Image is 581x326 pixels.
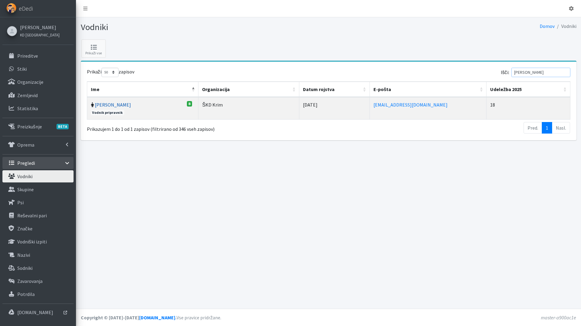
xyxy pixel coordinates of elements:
[17,173,33,179] p: Vodniki
[486,82,570,97] th: Udeležba 2025: vključite za naraščujoči sort
[17,105,38,111] p: Statistika
[486,97,570,119] td: 18
[2,121,74,133] a: PreizkušnjeBETA
[198,82,299,97] th: Organizacija: vključite za naraščujoči sort
[87,82,199,97] th: Ime: vključite za padajoči sort
[20,24,60,31] a: [PERSON_NAME]
[17,79,43,85] p: Organizacije
[540,23,555,29] a: Domov
[2,157,74,169] a: Pregledi
[2,262,74,274] a: Sodniki
[17,142,34,148] p: Oprema
[91,110,125,115] span: Vodnik pripravnik
[555,22,576,31] li: Vodniki
[17,186,34,192] p: Skupine
[511,68,570,77] input: Išči:
[2,183,74,195] a: Skupine
[17,53,38,59] p: Prireditve
[2,50,74,62] a: Prireditve
[17,291,35,297] p: Potrdila
[299,82,370,97] th: Datum rojstva: vključite za naraščujoči sort
[17,226,33,232] p: Značke
[187,101,192,107] span: B
[17,265,33,271] p: Sodniki
[17,252,30,258] p: Nazivi
[542,122,552,134] a: 1
[101,68,119,77] select: Prikažizapisov
[2,76,74,88] a: Organizacije
[373,102,448,108] a: [EMAIL_ADDRESS][DOMAIN_NAME]
[17,199,24,205] p: Psi
[198,97,299,119] td: ŠKD Krim
[57,124,69,129] span: BETA
[2,222,74,235] a: Značke
[2,236,74,248] a: Vodniški izpiti
[17,66,27,72] p: Stiki
[541,314,576,321] em: master-a900ac1e
[76,309,581,326] footer: Vse pravice pridržane.
[19,4,33,13] span: eDedi
[17,309,53,315] p: [DOMAIN_NAME]
[2,306,74,318] a: [DOMAIN_NAME]
[81,314,177,321] strong: Copyright © [DATE]-[DATE] .
[17,160,35,166] p: Pregledi
[87,68,134,77] label: Prikaži zapisov
[2,170,74,182] a: Vodniki
[6,3,16,13] img: eDedi
[2,102,74,114] a: Statistika
[2,63,74,75] a: Stiki
[2,196,74,209] a: Psi
[2,89,74,101] a: Zemljevid
[81,39,106,58] a: Prikaži vse
[17,212,47,219] p: Reševalni pari
[95,102,131,108] a: [PERSON_NAME]
[17,278,43,284] p: Zavarovanja
[17,92,38,98] p: Zemljevid
[81,22,326,32] h1: Vodniki
[17,124,42,130] p: Preizkušnje
[501,68,570,77] label: Išči:
[2,288,74,300] a: Potrdila
[370,82,487,97] th: E-pošta: vključite za naraščujoči sort
[20,32,60,37] small: KD [GEOGRAPHIC_DATA]
[2,275,74,287] a: Zavarovanja
[2,249,74,261] a: Nazivi
[87,121,286,133] div: Prikazujem 1 do 1 od 1 zapisov (filtrirano od 346 vseh zapisov)
[139,314,175,321] a: [DOMAIN_NAME]
[20,31,60,38] a: KD [GEOGRAPHIC_DATA]
[2,139,74,151] a: Oprema
[2,209,74,222] a: Reševalni pari
[17,239,47,245] p: Vodniški izpiti
[299,97,370,119] td: [DATE]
